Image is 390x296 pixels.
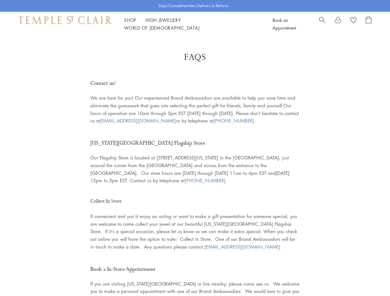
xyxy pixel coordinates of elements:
p: We are here for you! Our experienced Brand Ambassadors are available to help you save time and el... [90,94,300,125]
a: [EMAIL_ADDRESS][DOMAIN_NAME] [204,244,280,250]
a: [PHONE_NUMBER] [213,117,254,124]
a: [PHONE_NUMBER] [185,177,225,183]
a: ShopShop [124,17,136,23]
span: If convenient and you’d enjoy an outing or want to make a gift presentation for someone special, ... [90,213,297,250]
span: . [185,177,227,183]
nav: Main navigation [124,16,259,32]
h1: FAQs [25,52,365,63]
img: Temple St. Clair [18,16,112,24]
a: World of [DEMOGRAPHIC_DATA]World of [DEMOGRAPHIC_DATA] [124,25,199,31]
h2: [US_STATE][GEOGRAPHIC_DATA] Flagship Store [90,138,300,148]
a: View Wishlist [350,16,356,26]
h2: Book a In-Store Appointment [90,264,300,274]
a: Book an Appointment [273,17,296,31]
h3: Collect In Store [90,197,300,206]
a: High JewelleryHigh Jewellery [146,17,181,23]
a: Search [319,16,326,32]
h2: Contact us! [90,78,300,88]
a: [EMAIL_ADDRESS][DOMAIN_NAME] [100,117,176,124]
p: Enjoy Complimentary Delivery & Returns [158,3,228,9]
span: Our Flagship Store is located at [STREET_ADDRESS][US_STATE] in the [GEOGRAPHIC_DATA], just around... [90,154,289,183]
a: Open Shopping Bag [366,16,372,32]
